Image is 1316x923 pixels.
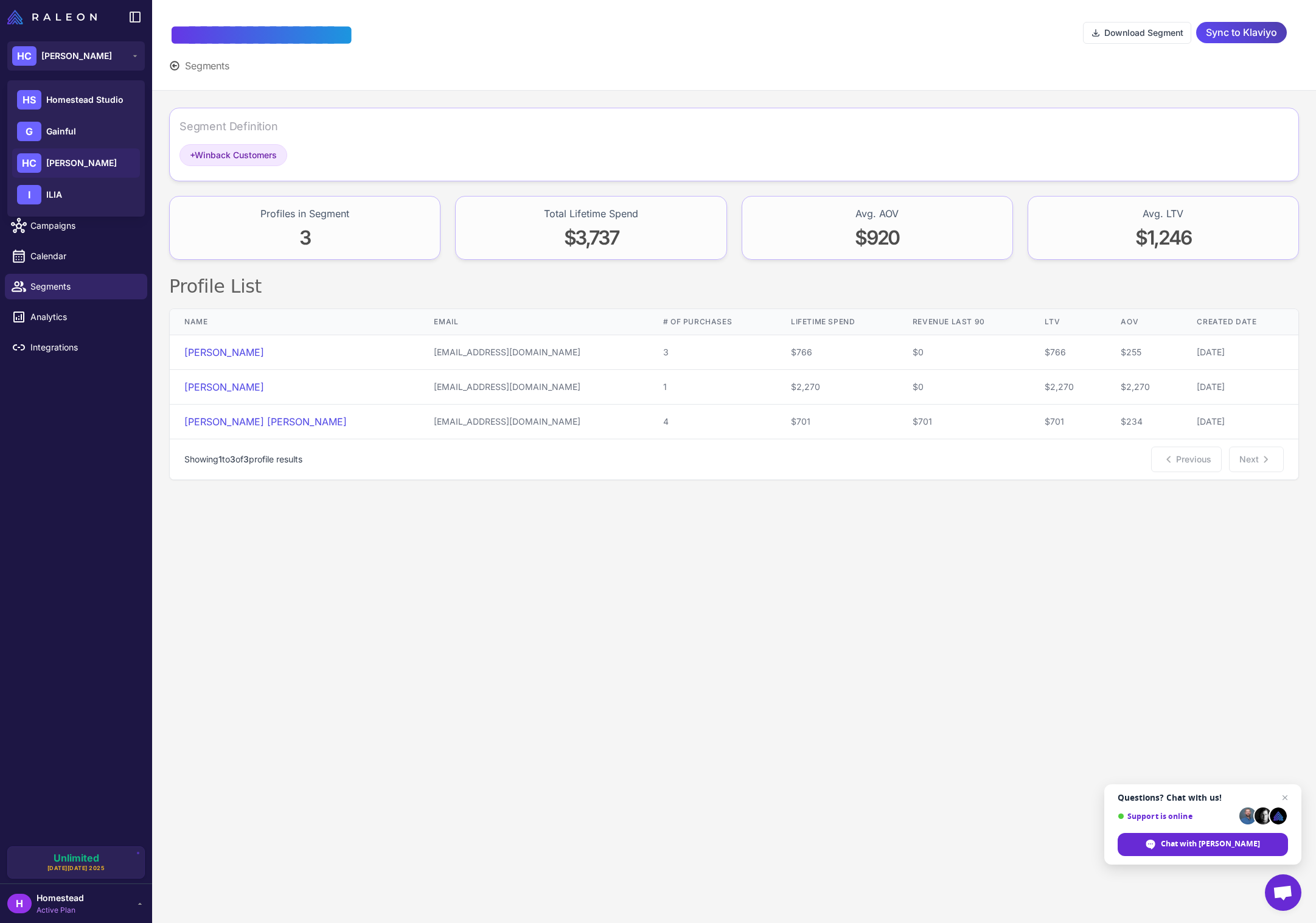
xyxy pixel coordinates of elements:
td: $701 [898,405,1031,439]
div: Avg. LTV [1143,206,1183,221]
th: Lifetime Spend [776,309,898,335]
div: HS [17,90,41,110]
th: Name [170,309,419,335]
td: $0 [898,370,1031,405]
td: $2,270 [776,370,898,405]
td: 1 [649,370,776,405]
span: 3 [299,226,310,249]
span: + [190,150,195,160]
span: Analytics [30,310,138,324]
th: # of Purchases [649,309,776,335]
th: AOV [1106,309,1182,335]
p: Showing to of profile results [184,453,302,466]
a: Chats [5,122,147,147]
span: Chat with [PERSON_NAME] [1118,833,1288,856]
span: Campaigns [30,219,138,232]
span: [PERSON_NAME] [46,156,117,170]
span: Unlimited [54,853,99,863]
span: 3 [230,454,235,464]
img: Raleon Logo [7,10,97,24]
span: $920 [855,226,899,249]
a: Segments [5,274,147,299]
th: Created Date [1182,309,1298,335]
span: [DATE][DATE] 2025 [47,864,105,872]
span: Integrations [30,341,138,354]
th: Email [419,309,648,335]
a: Open chat [1265,874,1301,911]
a: Campaigns [5,213,147,239]
button: Download Segment [1083,22,1191,44]
div: HC [17,153,41,173]
nav: Pagination [170,439,1298,479]
td: $234 [1106,405,1182,439]
button: Previous [1151,447,1222,472]
a: Integrations [5,335,147,360]
span: $1,246 [1135,226,1191,249]
span: Support is online [1118,812,1235,821]
td: [DATE] [1182,370,1298,405]
td: $701 [776,405,898,439]
span: Homestead Studio [46,93,124,106]
td: [DATE] [1182,405,1298,439]
div: Avg. AOV [855,206,899,221]
td: $2,270 [1106,370,1182,405]
td: $701 [1030,405,1106,439]
span: ILIA [46,188,62,201]
div: H [7,894,32,913]
a: [PERSON_NAME] [184,346,264,358]
span: Calendar [30,249,138,263]
a: Brief Design [5,183,147,208]
button: HC[PERSON_NAME] [7,41,145,71]
div: Profiles in Segment [260,206,349,221]
span: Segments [30,280,138,293]
a: [PERSON_NAME] [PERSON_NAME] [184,416,347,428]
td: $766 [1030,335,1106,370]
span: Questions? Chat with us! [1118,793,1288,803]
td: $766 [776,335,898,370]
div: Total Lifetime Spend [544,206,638,221]
td: 4 [649,405,776,439]
button: Next [1229,447,1284,472]
div: I [17,185,41,204]
span: Segments [185,58,229,73]
td: $255 [1106,335,1182,370]
span: [PERSON_NAME] [41,49,112,63]
td: [EMAIL_ADDRESS][DOMAIN_NAME] [419,405,648,439]
td: $0 [898,335,1031,370]
td: [DATE] [1182,335,1298,370]
div: Segment Definition [179,118,278,134]
span: Chat with [PERSON_NAME] [1161,838,1260,849]
div: HC [12,46,37,66]
a: Knowledge [5,152,147,178]
span: Active Plan [37,905,84,916]
th: LTV [1030,309,1106,335]
span: $3,737 [564,226,619,249]
div: G [17,122,41,141]
span: 3 [243,454,249,464]
a: Analytics [5,304,147,330]
h2: Profile List [169,274,1299,299]
span: Sync to Klaviyo [1206,22,1277,43]
span: Winback Customers [190,148,277,162]
span: Homestead [37,891,84,905]
a: Calendar [5,243,147,269]
td: [EMAIL_ADDRESS][DOMAIN_NAME] [419,370,648,405]
td: $2,270 [1030,370,1106,405]
td: [EMAIL_ADDRESS][DOMAIN_NAME] [419,335,648,370]
th: Revenue Last 90 [898,309,1031,335]
span: 1 [218,454,222,464]
td: 3 [649,335,776,370]
span: Gainful [46,125,76,138]
a: [PERSON_NAME] [184,381,264,393]
button: Segments [169,58,229,73]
